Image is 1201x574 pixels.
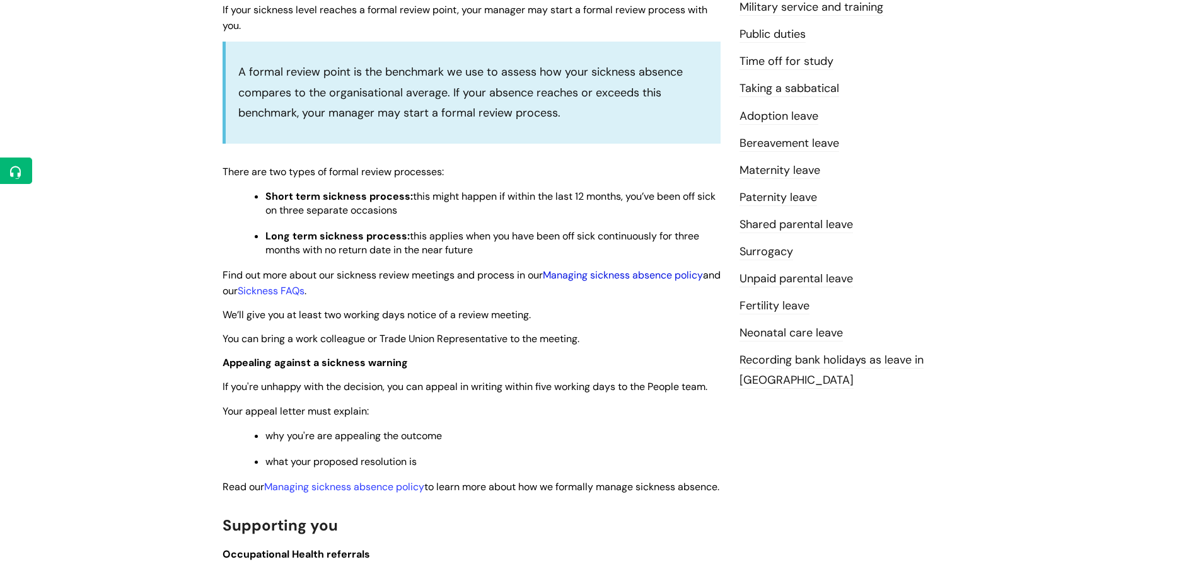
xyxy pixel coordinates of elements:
[223,356,408,369] span: Appealing against a sickness warning
[740,163,820,179] a: Maternity leave
[223,405,369,418] span: Your appeal letter must explain:
[740,217,853,233] a: Shared parental leave
[223,268,721,297] span: Find out more about our sickness review meetings and process in our and our .
[740,352,924,389] a: Recording bank holidays as leave in [GEOGRAPHIC_DATA]
[223,480,719,493] span: Read our to learn more about how we formally manage sickness absence.
[740,190,817,206] a: Paternity leave
[238,284,305,297] a: Sickness FAQs
[223,3,707,32] span: If your sickness level reaches a formal review point, your manager may start a formal review proc...
[265,429,442,442] span: why you're are appealing the outcome
[740,108,818,125] a: Adoption leave
[223,165,444,178] span: There are two types of formal review processes:
[223,332,579,345] span: You can bring a work colleague or Trade Union Representative to the meeting.
[265,229,410,243] strong: Long term sickness process:
[740,244,793,260] a: Surrogacy
[223,380,707,393] span: If you're unhappy with the decision, you can appeal in writing within five working days to the Pe...
[740,271,853,287] a: Unpaid parental leave
[740,298,809,314] a: Fertility leave
[223,515,338,535] span: Supporting you
[264,480,424,493] a: Managing sickness absence policy
[740,81,839,97] a: Taking a sabbatical
[238,62,708,123] p: A formal review point is the benchmark we use to assess how your sickness absence compares to the...
[740,325,843,342] a: Neonatal care leave
[265,190,413,203] strong: Short term sickness process:
[223,548,370,561] span: Occupational Health referrals
[543,268,703,282] a: Managing sickness absence policy
[740,54,833,70] a: Time off for study
[740,135,839,152] a: Bereavement leave
[265,190,716,217] span: this might happen if within the last 12 months, you’ve been off sick on three separate occasions
[223,308,531,321] span: We’ll give you at least two working days notice of a review meeting.
[265,229,699,256] span: this applies when you have been off sick continuously for three months with no return date in the...
[265,455,417,468] span: what your proposed resolution is
[740,26,806,43] a: Public duties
